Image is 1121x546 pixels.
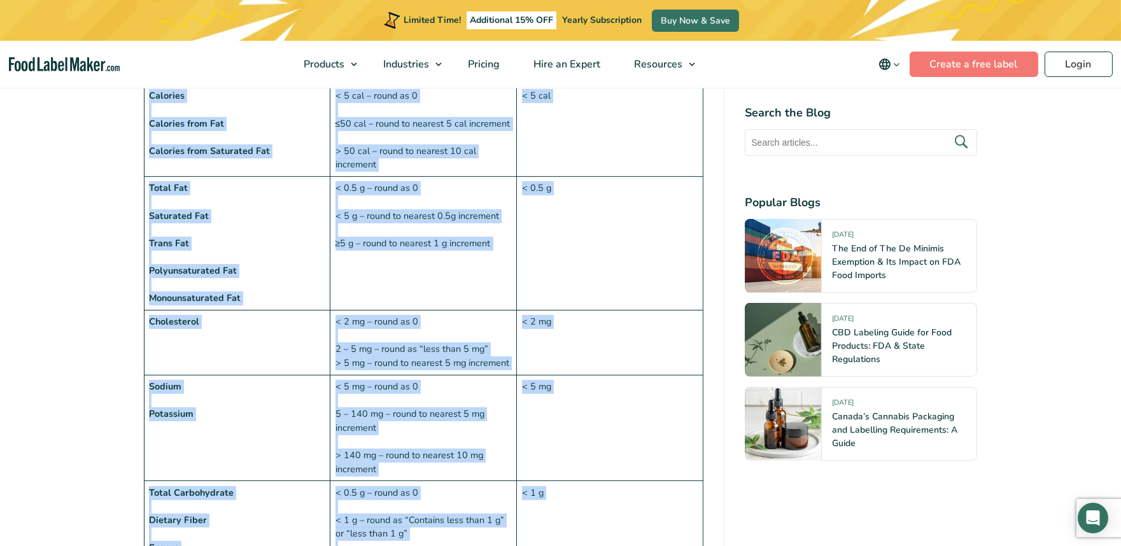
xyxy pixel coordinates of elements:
[149,117,224,130] strong: Calories from Fat
[745,194,977,211] h4: Popular Blogs
[467,11,556,29] span: Additional 15% OFF
[149,181,188,194] strong: Total Fat
[832,314,854,328] span: [DATE]
[451,41,514,88] a: Pricing
[652,10,739,32] a: Buy Now & Save
[149,486,234,499] strong: Total Carbohydrate
[517,311,703,375] td: < 2 mg
[517,41,614,88] a: Hire an Expert
[745,104,977,122] h4: Search the Blog
[832,410,957,449] a: Canada’s Cannabis Packaging and Labelling Requirements: A Guide
[149,237,189,249] strong: Trans Fat
[149,514,207,526] strong: Dietary Fiber
[330,85,517,177] td: < 5 cal – round as 0 ≤50 cal – round to nearest 5 cal increment > 50 cal – round to nearest 10 ca...
[1078,503,1108,533] div: Open Intercom Messenger
[149,264,237,277] strong: Polyunsaturated Fat
[630,57,684,71] span: Resources
[149,89,185,102] strong: Calories
[1045,52,1113,77] a: Login
[367,41,448,88] a: Industries
[530,57,602,71] span: Hire an Expert
[149,209,209,222] strong: Saturated Fat
[832,230,854,244] span: [DATE]
[330,375,517,481] td: < 5 mg – round as 0 5 – 140 mg – round to nearest 5 mg increment > 140 mg – round to nearest 10 m...
[404,14,461,26] span: Limited Time!
[517,85,703,177] td: < 5 cal
[149,144,270,157] strong: Calories from Saturated Fat
[910,52,1038,77] a: Create a free label
[832,326,952,365] a: CBD Labeling Guide for Food Products: FDA & State Regulations
[330,177,517,311] td: < 0.5 g – round as 0 < 5 g – round to nearest 0.5g increment ≥5 g – round to nearest 1 g increment
[149,407,194,420] strong: Potassium
[517,375,703,481] td: < 5 mg
[149,291,241,304] strong: Monounsaturated Fat
[330,311,517,375] td: < 2 mg – round as 0 2 – 5 mg – round as “less than 5 mg” > 5 mg – round to nearest 5 mg increment
[517,177,703,311] td: < 0.5 g
[832,242,961,281] a: The End of The De Minimis Exemption & Its Impact on FDA Food Imports
[300,57,346,71] span: Products
[149,315,199,328] strong: Cholesterol
[832,398,854,412] span: [DATE]
[149,380,181,393] strong: Sodium
[379,57,430,71] span: Industries
[464,57,501,71] span: Pricing
[287,41,363,88] a: Products
[562,14,642,26] span: Yearly Subscription
[745,129,977,156] input: Search articles...
[617,41,702,88] a: Resources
